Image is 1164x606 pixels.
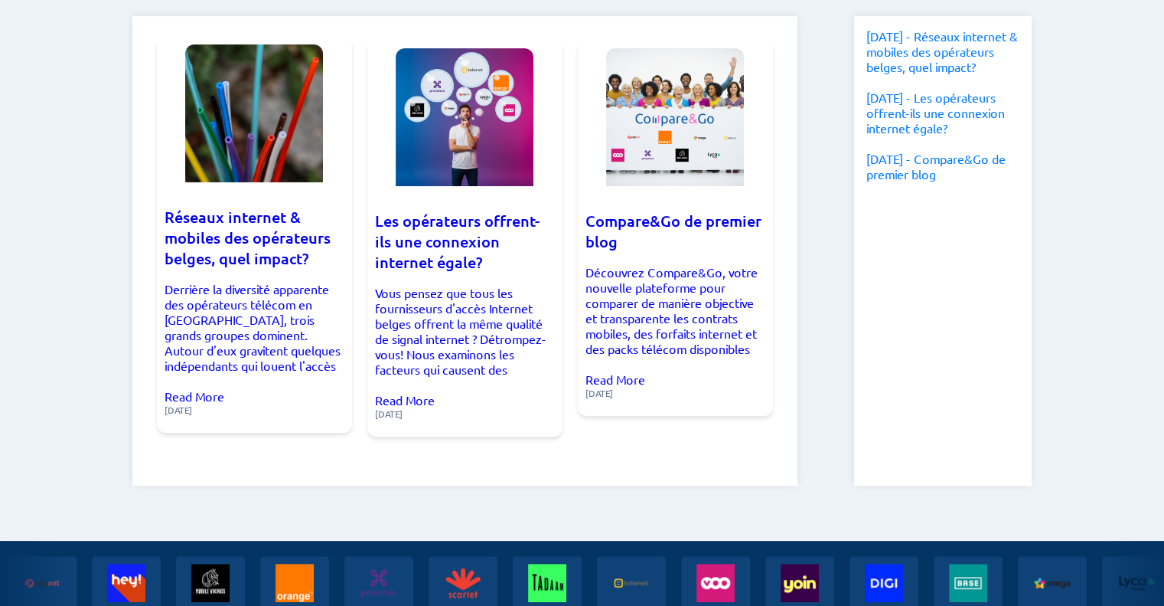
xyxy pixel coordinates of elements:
[367,41,562,437] a: Les opérateurs offrent-ils une connexion internet égale? Les opérateurs offrent-ils une connexion...
[165,182,344,425] div: Read More
[866,90,1005,136] a: [DATE] - Les opérateurs offrent-ils une connexion internet égale?
[578,41,773,416] a: Compare&Go de premier blog Compare&Go de premier blog Découvrez Compare&Go, votre nouvelle platef...
[585,387,765,399] span: [DATE]
[866,151,1006,182] a: [DATE] - Compare&Go de premier blog
[606,48,744,186] img: Compare&Go de premier blog
[185,44,323,182] img: Réseaux internet & mobiles des opérateurs belges, quel impact?
[375,285,555,377] p: Vous pensez que tous les fournisseurs d'accès Internet belges offrent la même qualité de signal i...
[165,281,344,373] p: Derrière la diversité apparente des opérateurs télécom en [GEOGRAPHIC_DATA], trois grands groupes...
[585,264,765,356] p: Découvrez Compare&Go, votre nouvelle plateforme pour comparer de manière objective et transparent...
[375,211,555,273] h3: Les opérateurs offrent-ils une connexion internet égale?
[585,186,765,408] div: Read More
[375,408,555,420] span: [DATE]
[165,207,344,269] h3: Réseaux internet & mobiles des opérateurs belges, quel impact?
[866,28,1018,74] a: [DATE] - Réseaux internet & mobiles des opérateurs belges, quel impact?
[157,41,352,437] a: Réseaux internet & mobiles des opérateurs belges, quel impact? Réseaux internet & mobiles des opé...
[396,48,533,186] img: Les opérateurs offrent-ils une connexion internet égale?
[165,404,344,416] span: [DATE]
[585,211,765,252] h3: Compare&Go de premier blog
[375,186,555,429] div: Read More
